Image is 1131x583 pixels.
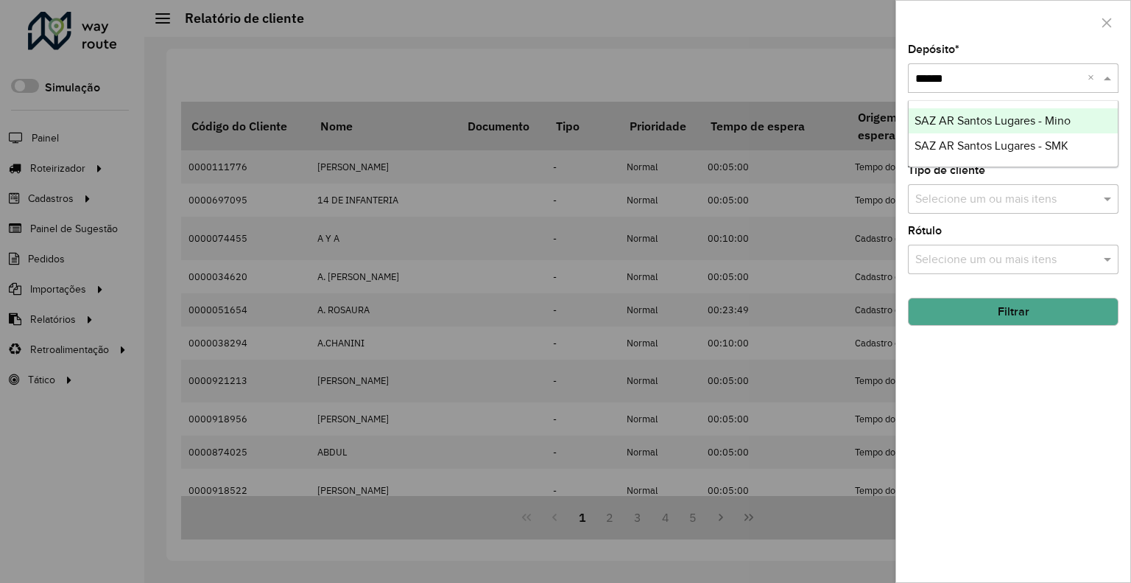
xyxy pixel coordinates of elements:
[915,139,1068,152] span: SAZ AR Santos Lugares - SMK
[1088,69,1100,87] span: Clear all
[908,100,1118,167] ng-dropdown-panel: Options list
[908,222,942,240] label: Rótulo
[908,298,1118,326] button: Filtrar
[915,114,1071,127] span: SAZ AR Santos Lugares - Mino
[908,161,985,179] label: Tipo de cliente
[908,41,959,58] label: Depósito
